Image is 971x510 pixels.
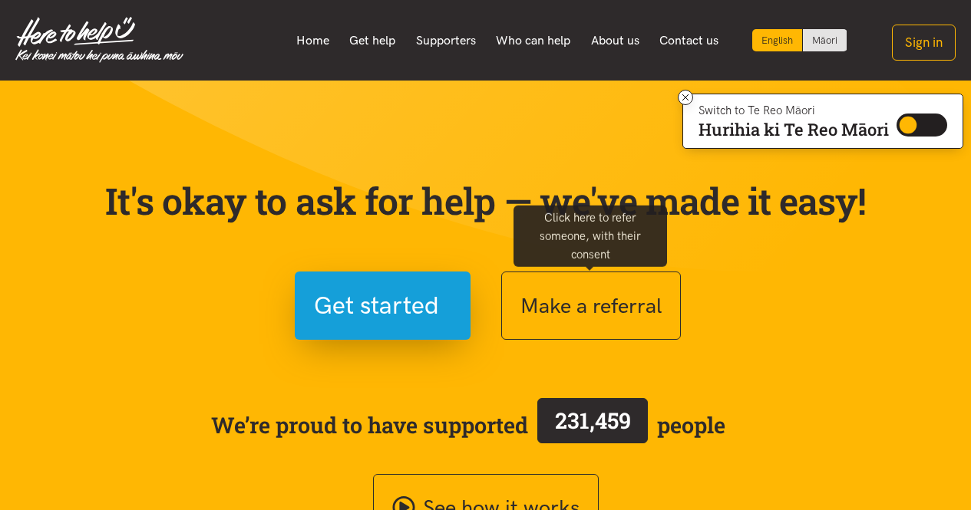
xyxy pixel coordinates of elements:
a: Contact us [649,25,729,57]
button: Sign in [892,25,956,61]
a: Who can help [486,25,581,57]
a: Supporters [405,25,486,57]
div: Current language [752,29,803,51]
img: Home [15,17,183,63]
p: It's okay to ask for help — we've made it easy! [102,179,870,223]
div: Language toggle [752,29,847,51]
a: About us [581,25,650,57]
span: Get started [314,286,439,325]
p: Switch to Te Reo Māori [699,106,889,115]
div: Click here to refer someone, with their consent [514,205,667,266]
a: 231,459 [528,395,657,455]
button: Make a referral [501,271,681,340]
a: Get help [339,25,406,57]
a: Home [286,25,339,57]
a: Switch to Te Reo Māori [803,29,847,51]
p: Hurihia ki Te Reo Māori [699,123,889,137]
span: We’re proud to have supported people [211,395,725,455]
span: 231,459 [555,406,631,435]
button: Get started [295,271,471,340]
